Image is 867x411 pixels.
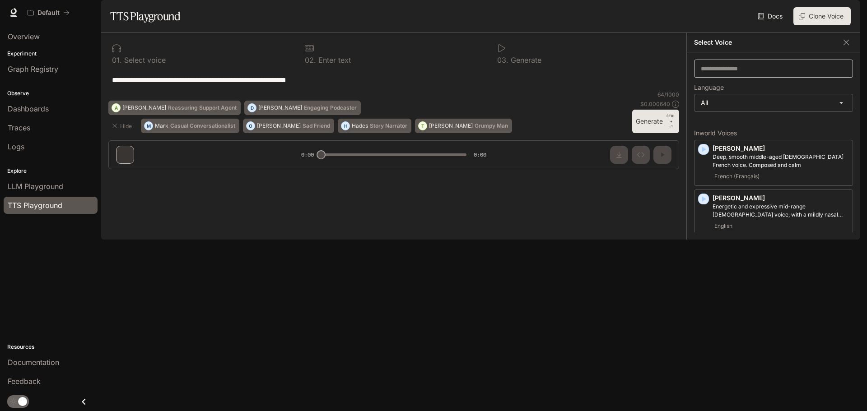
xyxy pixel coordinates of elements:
p: Story Narrator [370,123,407,129]
a: Docs [756,7,786,25]
span: French (Français) [713,171,761,182]
button: A[PERSON_NAME]Reassuring Support Agent [108,101,241,115]
p: 0 1 . [112,56,122,64]
p: Enter text [316,56,351,64]
div: T [419,119,427,133]
p: Language [694,84,724,91]
p: [PERSON_NAME] [258,105,302,111]
p: Deep, smooth middle-aged male French voice. Composed and calm [713,153,849,169]
div: D [248,101,256,115]
button: T[PERSON_NAME]Grumpy Man [415,119,512,133]
button: All workspaces [23,4,74,22]
p: Default [37,9,60,17]
p: CTRL + [667,113,676,124]
div: O [247,119,255,133]
button: GenerateCTRL +⏎ [632,110,679,133]
div: All [695,94,853,111]
p: Engaging Podcaster [304,105,357,111]
div: H [341,119,350,133]
p: ⏎ [667,113,676,129]
p: [PERSON_NAME] [257,123,301,129]
div: A [112,101,120,115]
button: O[PERSON_NAME]Sad Friend [243,119,334,133]
p: $ 0.000640 [640,100,670,108]
button: MMarkCasual Conversationalist [141,119,239,133]
p: Hades [352,123,368,129]
p: [PERSON_NAME] [122,105,166,111]
p: 0 2 . [305,56,316,64]
p: 64 / 1000 [657,91,679,98]
p: Grumpy Man [475,123,508,129]
p: [PERSON_NAME] [713,194,849,203]
p: Generate [508,56,541,64]
button: Clone Voice [793,7,851,25]
p: Sad Friend [303,123,330,129]
p: Inworld Voices [694,130,853,136]
h1: TTS Playground [110,7,180,25]
p: [PERSON_NAME] [713,144,849,153]
button: D[PERSON_NAME]Engaging Podcaster [244,101,361,115]
p: Reassuring Support Agent [168,105,237,111]
span: English [713,221,734,231]
div: M [144,119,153,133]
button: HHadesStory Narrator [338,119,411,133]
p: Select voice [122,56,166,64]
p: [PERSON_NAME] [429,123,473,129]
p: 0 3 . [497,56,508,64]
p: Energetic and expressive mid-range male voice, with a mildly nasal quality [713,203,849,219]
p: Casual Conversationalist [170,123,235,129]
p: Mark [155,123,168,129]
button: Hide [108,119,137,133]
